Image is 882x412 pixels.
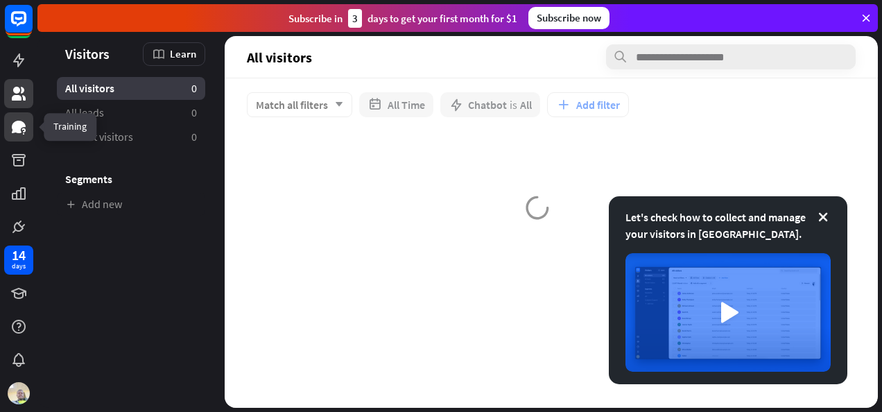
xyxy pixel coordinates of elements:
[625,253,831,372] img: image
[65,130,133,144] span: Recent visitors
[11,6,53,47] button: Open LiveChat chat widget
[12,261,26,271] div: days
[191,105,197,120] aside: 0
[191,130,197,144] aside: 0
[57,172,205,186] h3: Segments
[528,7,609,29] div: Subscribe now
[288,9,517,28] div: Subscribe in days to get your first month for $1
[57,101,205,124] a: All leads 0
[247,49,312,65] span: All visitors
[348,9,362,28] div: 3
[57,126,205,148] a: Recent visitors 0
[65,81,114,96] span: All visitors
[191,81,197,96] aside: 0
[170,47,196,60] span: Learn
[625,209,831,242] div: Let's check how to collect and manage your visitors in [GEOGRAPHIC_DATA].
[4,246,33,275] a: 14 days
[65,46,110,62] span: Visitors
[57,193,205,216] a: Add new
[12,249,26,261] div: 14
[65,105,104,120] span: All leads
